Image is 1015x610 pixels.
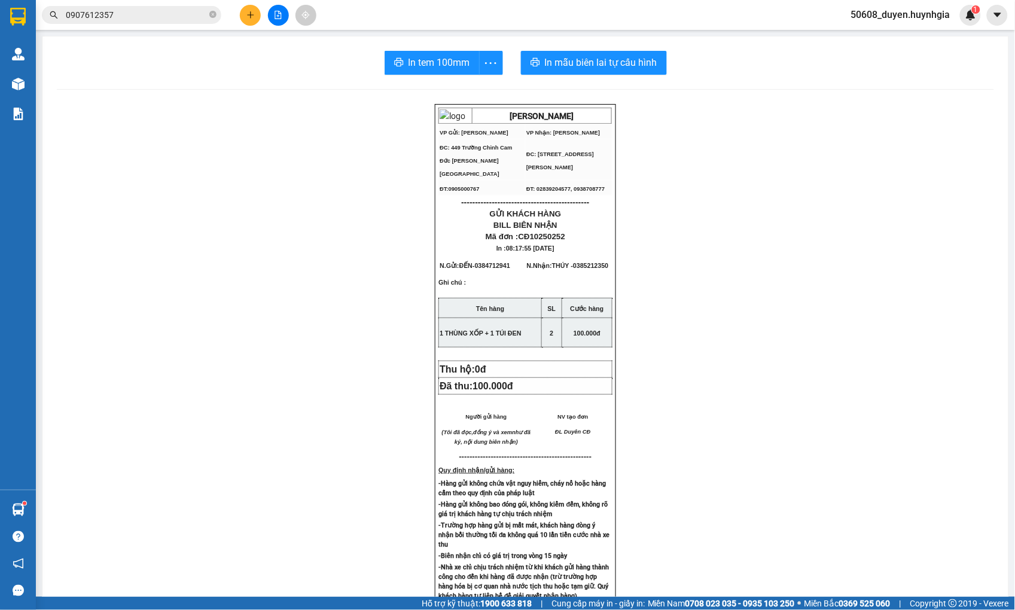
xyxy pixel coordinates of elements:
[972,5,980,14] sup: 1
[496,245,554,252] span: In :
[506,245,554,252] span: 08:17:55 [DATE]
[459,452,467,461] span: ---
[440,381,513,391] span: Đã thu:
[268,5,289,26] button: file-add
[526,130,600,136] span: VP Nhận: [PERSON_NAME]
[438,552,567,560] strong: -Biên nhận chỉ có giá trị trong vòng 15 ngày
[992,10,1003,20] span: caret-down
[10,37,106,51] div: ĐẾN
[548,305,556,312] strong: SL
[987,5,1008,26] button: caret-down
[550,330,554,337] span: 2
[10,10,106,37] div: [PERSON_NAME]
[459,262,473,269] span: ĐẾN
[440,145,512,177] span: ĐC: 449 Trường Chinh Cam Đức [PERSON_NAME][GEOGRAPHIC_DATA]
[12,504,25,516] img: warehouse-icon
[438,501,608,518] strong: -Hàng gửi không bao đóng gói, không kiểm đếm, không rõ giá trị khách hàng tự chịu trách nhiệm
[440,330,521,337] span: 1 THÙNG XỐP + 1 TÚI ĐEN
[50,11,58,19] span: search
[13,531,24,542] span: question-circle
[440,109,465,123] img: logo
[409,55,470,70] span: In tem 100mm
[12,108,25,120] img: solution-icon
[442,429,513,435] em: (Tôi đã đọc,đồng ý và xem
[557,414,588,420] span: NV tạo đơn
[839,599,891,608] strong: 0369 525 060
[274,11,282,19] span: file-add
[467,452,592,461] span: -----------------------------------------------
[552,262,609,269] span: THÚY -
[510,111,574,121] strong: [PERSON_NAME]
[479,51,503,75] button: more
[571,305,604,312] strong: Cước hàng
[440,130,508,136] span: VP Gửi: [PERSON_NAME]
[475,262,510,269] span: 0384712941
[461,197,589,207] span: ----------------------------------------------
[521,51,667,75] button: printerIn mẫu biên lai tự cấu hình
[473,381,513,391] span: 100.000đ
[798,601,801,606] span: ⚪️
[246,11,255,19] span: plus
[9,75,108,90] div: 100.000
[438,480,606,497] strong: -Hàng gửi không chứa vật nguy hiểm, cháy nổ hoặc hàng cấm theo quy định của pháp luật
[10,10,29,23] span: Gửi:
[475,364,486,374] span: 0đ
[9,77,45,89] span: Đã thu :
[440,364,491,374] span: Thu hộ:
[295,5,316,26] button: aim
[438,521,610,548] strong: -Trường hợp hàng gửi bị mất mát, khách hàng đòng ý nhận bồi thường tối đa không quá 10 lần tiền c...
[965,10,976,20] img: icon-new-feature
[466,414,507,420] span: Người gửi hàng
[949,599,957,608] span: copyright
[301,11,310,19] span: aim
[573,262,608,269] span: 0385212350
[519,232,566,241] span: CĐ10250252
[900,597,901,610] span: |
[493,221,557,230] span: BILL BIÊN NHẬN
[438,466,514,474] strong: Quy định nhận/gửi hàng:
[438,563,609,600] strong: -Nhà xe chỉ chịu trách nhiệm từ khi khách gửi hàng thành công cho đến khi hàng đã được nhận (trừ ...
[12,78,25,90] img: warehouse-icon
[13,585,24,596] span: message
[527,262,609,269] span: N.Nhận:
[12,48,25,60] img: warehouse-icon
[66,8,207,22] input: Tìm tên, số ĐT hoặc mã đơn
[648,597,795,610] span: Miền Nam
[685,599,795,608] strong: 0708 023 035 - 0935 103 250
[541,597,542,610] span: |
[555,429,590,435] span: ĐL Duyên CĐ
[480,599,532,608] strong: 1900 633 818
[13,558,24,569] span: notification
[209,11,217,18] span: close-circle
[526,186,605,192] span: ĐT: 02839204577, 0938708777
[209,10,217,21] span: close-circle
[114,51,210,68] div: 0385212350
[114,10,143,23] span: Nhận:
[490,209,562,218] span: GỬI KHÁCH HÀNG
[114,10,210,37] div: [PERSON_NAME]
[804,597,891,610] span: Miền Bắc
[476,305,504,312] strong: Tên hàng
[574,330,601,337] span: 100.000đ
[551,597,645,610] span: Cung cấp máy in - giấy in:
[480,56,502,71] span: more
[440,186,479,192] span: ĐT:0905000767
[385,51,480,75] button: printerIn tem 100mm
[10,8,26,26] img: logo-vxr
[23,502,26,505] sup: 1
[486,232,565,241] span: Mã đơn :
[440,262,510,269] span: N.Gửi:
[531,57,540,69] span: printer
[842,7,960,22] span: 50608_duyen.huynhgia
[545,55,657,70] span: In mẫu biên lai tự cấu hình
[438,279,466,295] span: Ghi chú :
[473,262,510,269] span: -
[114,37,210,51] div: THÚY
[394,57,404,69] span: printer
[974,5,978,14] span: 1
[526,151,594,170] span: ĐC: [STREET_ADDRESS][PERSON_NAME]
[422,597,532,610] span: Hỗ trợ kỹ thuật:
[240,5,261,26] button: plus
[10,51,106,68] div: 0384712941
